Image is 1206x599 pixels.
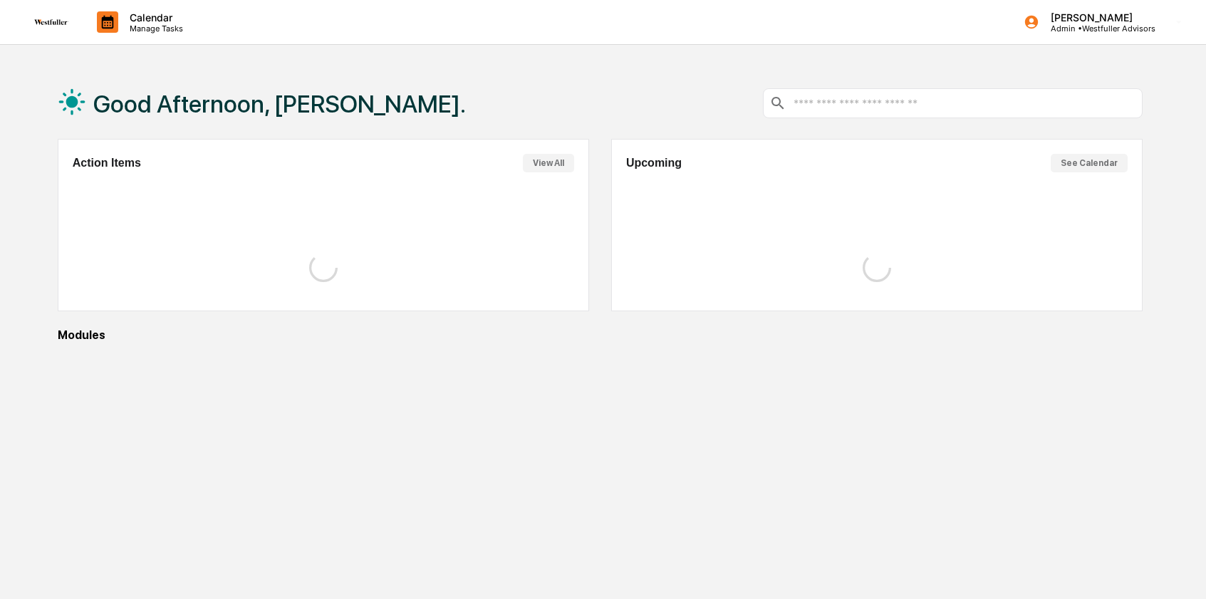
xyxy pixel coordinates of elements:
p: Manage Tasks [118,24,190,33]
button: View All [523,154,574,172]
button: See Calendar [1051,154,1128,172]
h2: Upcoming [626,157,682,170]
p: Calendar [118,11,190,24]
h2: Action Items [73,157,141,170]
p: Admin • Westfuller Advisors [1039,24,1155,33]
h1: Good Afternoon, [PERSON_NAME]. [93,90,466,118]
div: Modules [58,328,1143,342]
img: logo [34,19,68,25]
p: [PERSON_NAME] [1039,11,1155,24]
